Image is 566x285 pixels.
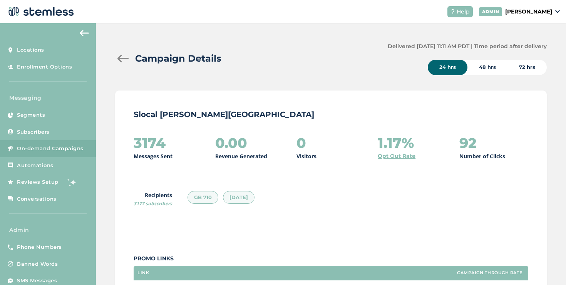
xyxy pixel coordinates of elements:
[134,255,528,263] label: Promo Links
[555,10,560,13] img: icon_down-arrow-small-66adaf34.svg
[505,8,552,16] p: [PERSON_NAME]
[378,152,415,160] a: Opt Out Rate
[457,8,470,16] span: Help
[527,248,566,285] iframe: Chat Widget
[134,191,172,207] label: Recipients
[459,135,477,151] h2: 92
[215,135,247,151] h2: 0.00
[17,195,57,203] span: Conversations
[17,243,62,251] span: Phone Numbers
[134,152,172,160] p: Messages Sent
[80,30,89,36] img: icon-arrow-back-accent-c549486e.svg
[296,135,306,151] h2: 0
[17,128,50,136] span: Subscribers
[17,162,54,169] span: Automations
[17,46,44,54] span: Locations
[17,111,45,119] span: Segments
[134,200,172,207] span: 3177 subscribers
[137,270,149,275] label: Link
[17,260,58,268] span: Banned Words
[467,60,507,75] div: 48 hrs
[378,135,414,151] h2: 1.17%
[223,191,255,204] div: [DATE]
[296,152,316,160] p: Visitors
[135,52,221,65] h2: Campaign Details
[457,270,522,275] label: Campaign Through Rate
[17,178,59,186] span: Reviews Setup
[507,60,547,75] div: 72 hrs
[479,7,502,16] div: ADMIN
[64,174,80,190] img: glitter-stars-b7820f95.gif
[188,191,218,204] div: GB 710
[459,152,505,160] p: Number of Clicks
[6,4,74,19] img: logo-dark-0685b13c.svg
[388,42,547,50] label: Delivered [DATE] 11:11 AM PDT | Time period after delivery
[134,109,528,120] p: Slocal [PERSON_NAME][GEOGRAPHIC_DATA]
[215,152,267,160] p: Revenue Generated
[17,277,57,285] span: SMS Messages
[17,63,72,71] span: Enrollment Options
[428,60,467,75] div: 24 hrs
[17,145,84,153] span: On-demand Campaigns
[450,9,455,14] img: icon-help-white-03924b79.svg
[134,135,166,151] h2: 3174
